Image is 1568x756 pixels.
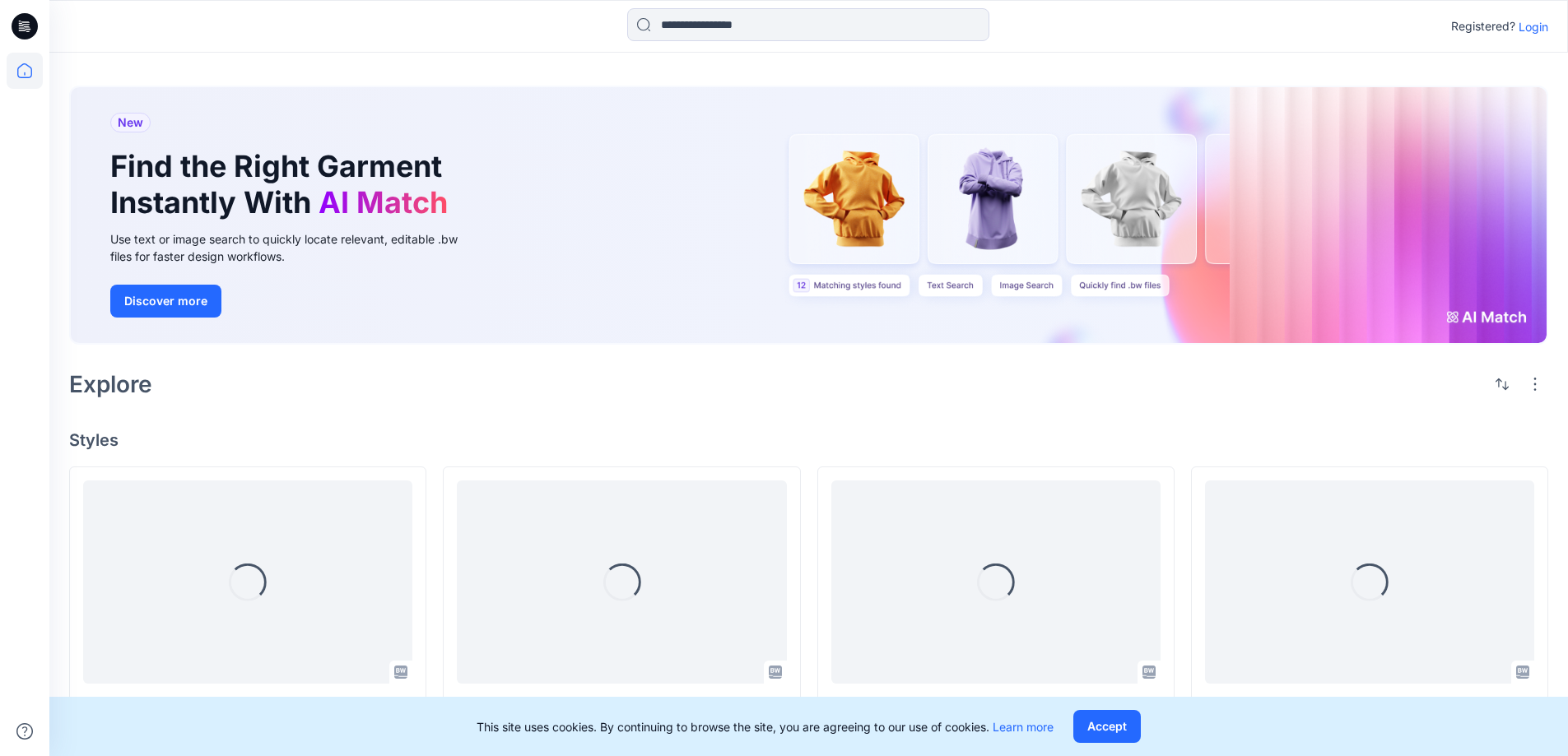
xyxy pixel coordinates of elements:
span: New [118,113,143,132]
div: Use text or image search to quickly locate relevant, editable .bw files for faster design workflows. [110,230,481,265]
a: Learn more [993,720,1054,734]
button: Accept [1073,710,1141,743]
span: AI Match [319,184,448,220]
p: D70037 REV3 [831,693,1161,717]
h1: Find the Right Garment Instantly With [110,149,456,220]
p: Registered? [1451,16,1515,36]
button: Discover more [110,285,221,318]
p: This site uses cookies. By continuing to browse the site, you are agreeing to our use of cookies. [477,718,1054,735]
h2: Explore [69,371,152,397]
p: Login [1519,18,1548,35]
h4: Styles [69,430,1548,450]
p: WM32605_COLORWAY_REV1 [457,693,786,717]
p: WM32605_DEV_REV6 [83,693,412,717]
p: N80076_UPDATED DDS [1205,693,1534,717]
